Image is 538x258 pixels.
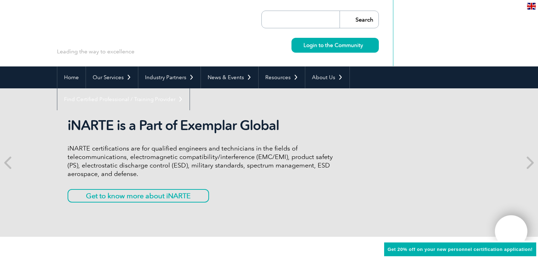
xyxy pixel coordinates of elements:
a: Industry Partners [138,66,201,88]
a: News & Events [201,66,258,88]
a: Get to know more about iNARTE [68,189,209,203]
a: Home [57,66,86,88]
p: iNARTE certifications are for qualified engineers and technicians in the fields of telecommunicat... [68,144,333,178]
img: en [527,3,536,10]
a: Find Certified Professional / Training Provider [57,88,190,110]
a: Login to the Community [291,38,379,53]
a: Resources [259,66,305,88]
img: svg+xml;nitro-empty-id=MzcwOjIyMw==-1;base64,PHN2ZyB2aWV3Qm94PSIwIDAgMTEgMTEiIHdpZHRoPSIxMSIgaGVp... [363,43,367,47]
h2: iNARTE is a Part of Exemplar Global [68,117,333,134]
input: Search [340,11,378,28]
img: svg+xml;nitro-empty-id=MTgxNToxMTY=-1;base64,PHN2ZyB2aWV3Qm94PSIwIDAgNDAwIDQwMCIgd2lkdGg9IjQwMCIg... [502,223,520,240]
span: Get 20% off on your new personnel certification application! [388,247,533,252]
a: Our Services [86,66,138,88]
a: About Us [305,66,349,88]
p: Leading the way to excellence [57,48,134,55]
